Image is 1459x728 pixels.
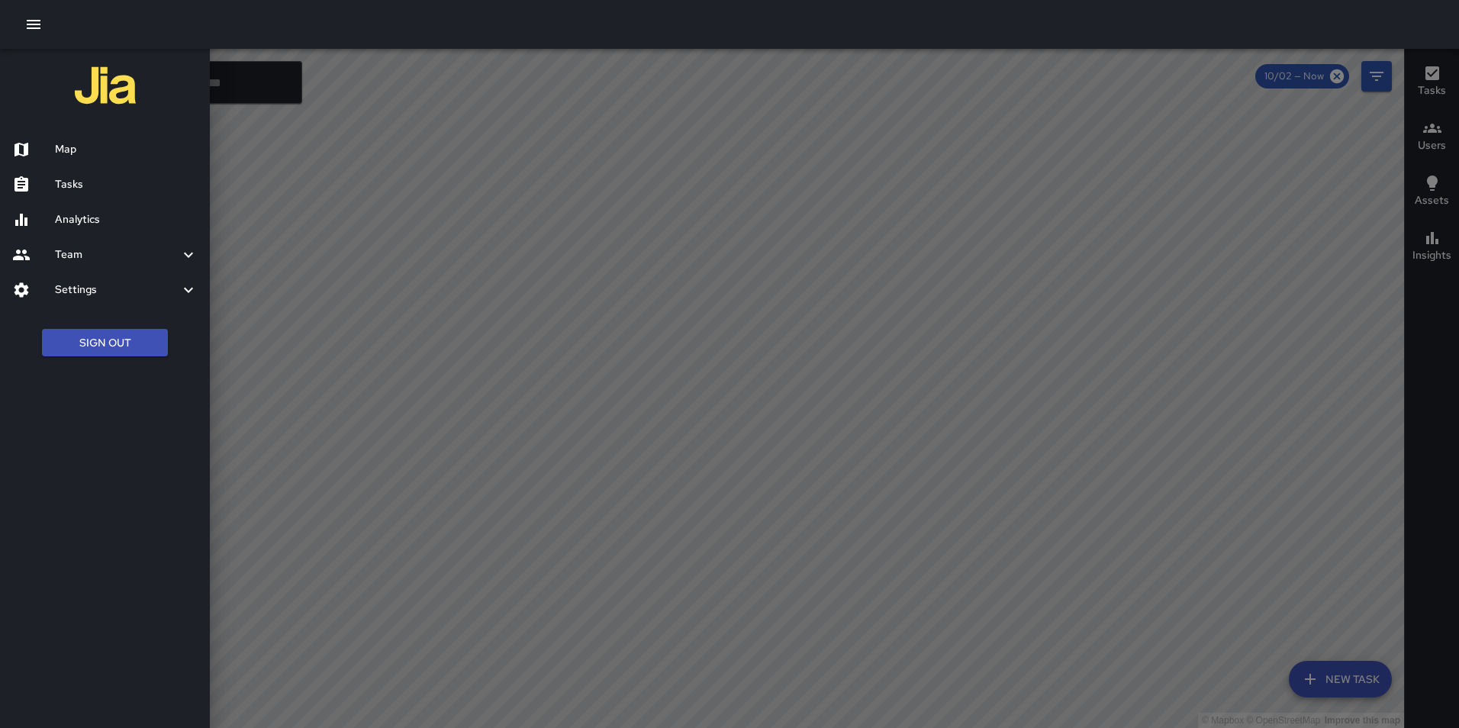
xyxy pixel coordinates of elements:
[55,282,179,298] h6: Settings
[55,246,179,263] h6: Team
[75,55,136,116] img: jia-logo
[55,176,198,193] h6: Tasks
[55,211,198,228] h6: Analytics
[55,141,198,158] h6: Map
[42,329,168,357] button: Sign Out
